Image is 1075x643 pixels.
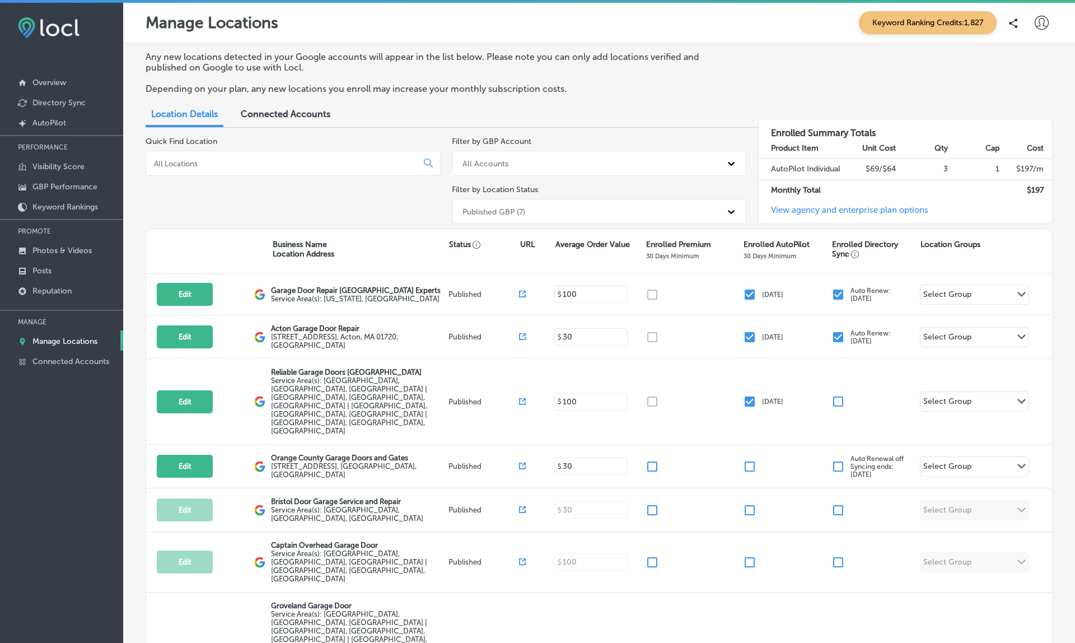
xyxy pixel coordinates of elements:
img: fda3e92497d09a02dc62c9cd864e3231.png [18,17,80,38]
p: Bristol Door Garage Service and Repair [271,497,446,506]
p: Posts [32,266,52,276]
th: Unit Cost [845,138,897,159]
p: Enrolled AutoPilot [744,240,810,249]
div: Select Group [923,332,971,345]
p: Directory Sync [32,98,86,108]
span: Middlesex County, MA, USA | Worcester County, MA, USA [271,549,427,583]
button: Edit [157,498,213,521]
p: 30 Days Minimum [744,252,796,260]
p: $ [558,463,562,470]
p: Business Name Location Address [273,240,334,259]
p: Groveland Garage Door [271,602,446,610]
button: Edit [157,283,213,306]
p: GBP Performance [32,182,97,192]
p: Depending on your plan, any new locations you enroll may increase your monthly subscription costs. [146,83,735,94]
label: Filter by Location Status [452,185,538,194]
p: Published [448,558,520,566]
p: [DATE] [762,291,783,299]
p: Connected Accounts [32,357,109,366]
img: logo [254,505,265,516]
p: Published [448,398,520,406]
th: Cap [948,138,1001,159]
label: Filter by GBP Account [452,137,531,146]
p: Orange County Garage Doors and Gates [271,454,446,462]
p: Published [448,462,520,470]
span: Syncing ends: [DATE] [850,463,894,478]
p: Reputation [32,286,72,296]
p: [DATE] [762,333,783,341]
p: Keyword Rankings [32,202,98,212]
p: $ [558,398,562,406]
img: logo [254,289,265,300]
strong: Product Item [771,143,819,153]
span: Essex County, MA, USA | Middlesex County, MA, USA | Strafford County, NH, USA | Rockingham County... [271,376,427,435]
p: Acton Garage Door Repair [271,324,446,333]
p: Reliable Garage Doors [GEOGRAPHIC_DATA] [271,368,446,376]
p: Garage Door Repair [GEOGRAPHIC_DATA] Experts [271,286,441,295]
span: Location Details [151,109,218,119]
p: Overview [32,78,66,87]
p: Auto Renewal off [850,455,904,478]
label: [STREET_ADDRESS] , Acton, MA 01720, [GEOGRAPHIC_DATA] [271,333,446,350]
label: [STREET_ADDRESS] , [GEOGRAPHIC_DATA], [GEOGRAPHIC_DATA] [271,462,446,479]
div: Select Group [923,290,971,302]
td: $69/$64 [845,159,897,180]
td: 3 [896,159,948,180]
p: Status [449,240,520,249]
p: $ [558,291,562,299]
button: Edit [157,325,213,348]
span: Connecticut, USA [271,295,440,303]
p: [DATE] [762,398,783,406]
a: View agency and enterprise plan options [759,205,928,223]
td: $ 197 [1000,180,1052,201]
img: logo [254,396,265,407]
span: Hartford County, CT, USA [271,506,423,523]
p: URL [520,240,535,249]
div: All Accounts [462,159,508,168]
p: Enrolled Premium [646,240,711,249]
p: Published [448,290,520,299]
button: Edit [157,551,213,574]
p: Captain Overhead Garage Door [271,541,446,549]
th: Cost [1000,138,1052,159]
button: Edit [157,390,213,413]
p: Enrolled Directory Sync [832,240,915,259]
input: All Locations [153,159,415,169]
span: Connected Accounts [241,109,330,119]
img: logo [254,332,265,343]
p: AutoPilot [32,118,66,128]
p: Auto Renew: [DATE] [850,329,891,345]
p: $ [558,333,562,341]
span: Keyword Ranking Credits: 1,827 [859,11,997,34]
img: logo [254,557,265,568]
p: Visibility Score [32,162,85,171]
td: AutoPilot Individual [759,159,845,180]
p: Any new locations detected in your Google accounts will appear in the list below. Please note you... [146,52,735,73]
p: Average Order Value [555,240,630,249]
p: Auto Renew: [DATE] [850,287,891,302]
p: Photos & Videos [32,246,92,255]
h3: Enrolled Summary Totals [759,119,1053,138]
img: logo [254,461,265,472]
p: Published [448,333,520,341]
p: Location Groups [920,240,980,249]
div: Select Group [923,397,971,409]
button: Edit [157,455,213,478]
td: 1 [948,159,1001,180]
p: Manage Locations [32,337,97,346]
p: 30 Days Minimum [646,252,699,260]
div: Published GBP (7) [462,207,525,216]
td: $ 197 /m [1000,159,1052,180]
p: Manage Locations [146,13,278,32]
td: Monthly Total [759,180,845,201]
p: Published [448,506,520,514]
label: Quick Find Location [146,137,217,146]
th: Qty [896,138,948,159]
div: Select Group [923,462,971,474]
